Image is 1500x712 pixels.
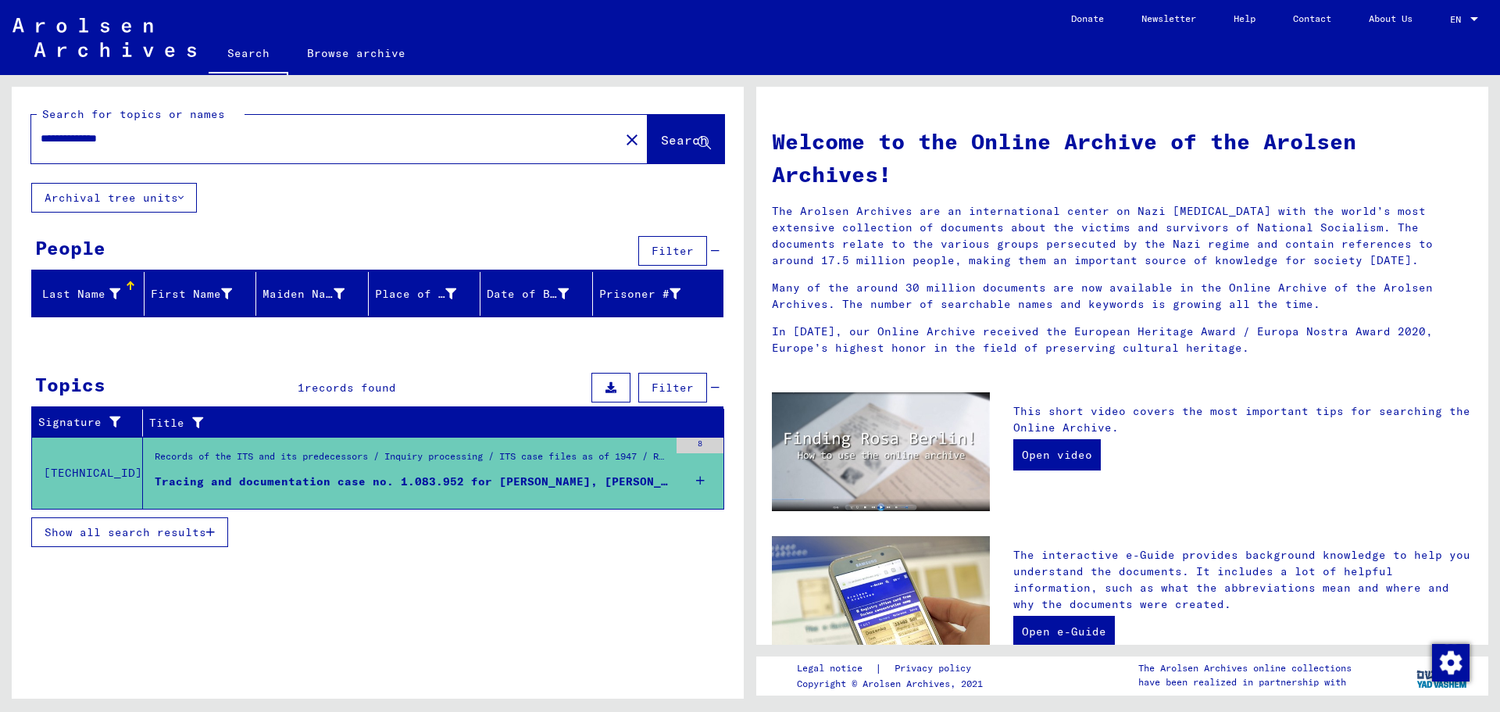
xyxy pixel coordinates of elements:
[1450,14,1467,25] span: EN
[375,281,480,306] div: Place of Birth
[35,234,105,262] div: People
[1413,656,1472,695] img: yv_logo.png
[31,183,197,213] button: Archival tree units
[882,660,990,677] a: Privacy policy
[661,132,708,148] span: Search
[772,280,1473,313] p: Many of the around 30 million documents are now available in the Online Archive of the Arolsen Ar...
[1432,644,1470,682] img: Change consent
[797,660,990,677] div: |
[35,370,105,399] div: Topics
[42,107,225,121] mat-label: Search for topics or names
[772,203,1473,269] p: The Arolsen Archives are an international center on Nazi [MEDICAL_DATA] with the world’s most ext...
[487,281,592,306] div: Date of Birth
[155,449,669,471] div: Records of the ITS and its predecessors / Inquiry processing / ITS case files as of 1947 / Reposi...
[772,536,990,682] img: eguide.jpg
[1013,616,1115,647] a: Open e-Guide
[38,286,120,302] div: Last Name
[12,18,196,57] img: Arolsen_neg.svg
[155,474,669,490] div: Tracing and documentation case no. 1.083.952 for [PERSON_NAME], [PERSON_NAME] born [DEMOGRAPHIC_D...
[256,272,369,316] mat-header-cell: Maiden Name
[32,437,143,509] td: [TECHNICAL_ID]
[797,660,875,677] a: Legal notice
[32,272,145,316] mat-header-cell: Last Name
[652,244,694,258] span: Filter
[305,381,396,395] span: records found
[593,272,723,316] mat-header-cell: Prisoner #
[1013,547,1473,613] p: The interactive e-Guide provides background knowledge to help you understand the documents. It in...
[288,34,424,72] a: Browse archive
[369,272,481,316] mat-header-cell: Place of Birth
[616,123,648,155] button: Clear
[149,415,685,431] div: Title
[38,410,142,435] div: Signature
[145,272,257,316] mat-header-cell: First Name
[375,286,457,302] div: Place of Birth
[638,236,707,266] button: Filter
[298,381,305,395] span: 1
[38,281,144,306] div: Last Name
[772,324,1473,356] p: In [DATE], our Online Archive received the European Heritage Award / Europa Nostra Award 2020, Eu...
[1138,675,1352,689] p: have been realized in partnership with
[797,677,990,691] p: Copyright © Arolsen Archives, 2021
[151,286,233,302] div: First Name
[677,438,723,453] div: 8
[38,414,123,431] div: Signature
[599,281,705,306] div: Prisoner #
[209,34,288,75] a: Search
[1138,661,1352,675] p: The Arolsen Archives online collections
[638,373,707,403] button: Filter
[45,525,206,539] span: Show all search results
[623,131,641,149] mat-icon: close
[262,286,345,302] div: Maiden Name
[772,125,1473,191] h1: Welcome to the Online Archive of the Arolsen Archives!
[599,286,681,302] div: Prisoner #
[1013,403,1473,436] p: This short video covers the most important tips for searching the Online Archive.
[648,115,724,163] button: Search
[652,381,694,395] span: Filter
[31,517,228,547] button: Show all search results
[1431,643,1469,681] div: Change consent
[480,272,593,316] mat-header-cell: Date of Birth
[151,281,256,306] div: First Name
[1013,439,1101,470] a: Open video
[487,286,569,302] div: Date of Birth
[772,392,990,511] img: video.jpg
[262,281,368,306] div: Maiden Name
[149,410,705,435] div: Title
